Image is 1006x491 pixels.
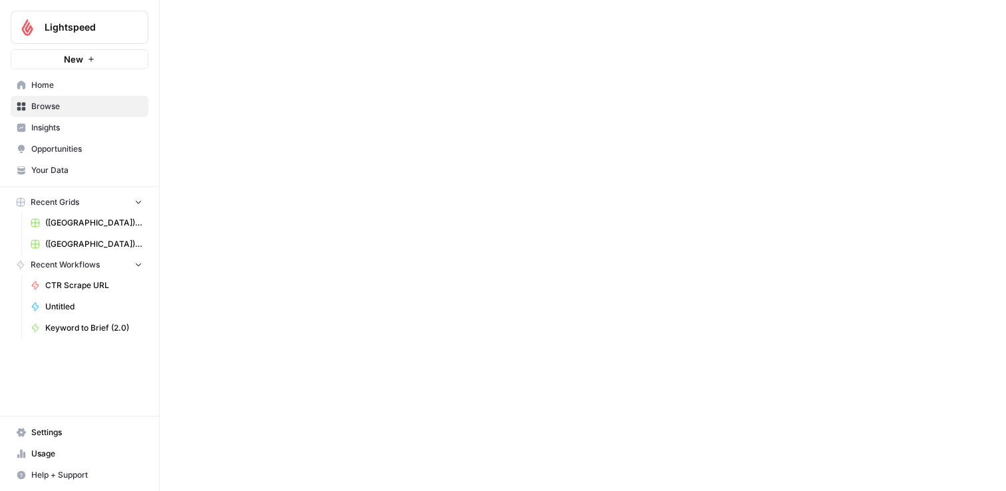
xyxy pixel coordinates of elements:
a: Keyword to Brief (2.0) [25,317,148,339]
a: Settings [11,422,148,443]
a: CTR Scrape URL [25,275,148,296]
button: Help + Support [11,464,148,486]
span: Insights [31,122,142,134]
button: Workspace: Lightspeed [11,11,148,44]
button: New [11,49,148,69]
a: Browse [11,96,148,117]
a: Insights [11,117,148,138]
span: Settings [31,426,142,438]
span: Browse [31,100,142,112]
span: Recent Grids [31,196,79,208]
a: Usage [11,443,148,464]
span: Your Data [31,164,142,176]
a: Opportunities [11,138,148,160]
span: Home [31,79,142,91]
a: Home [11,75,148,96]
span: Help + Support [31,469,142,481]
a: Your Data [11,160,148,181]
img: Lightspeed Logo [15,15,39,39]
span: ([GEOGRAPHIC_DATA]) [DEMOGRAPHIC_DATA] - Generate Articles [45,238,142,250]
span: Lightspeed [45,21,125,34]
span: Untitled [45,301,142,313]
a: ([GEOGRAPHIC_DATA]) [DEMOGRAPHIC_DATA] - Generate Articles [25,212,148,234]
button: Recent Workflows [11,255,148,275]
a: ([GEOGRAPHIC_DATA]) [DEMOGRAPHIC_DATA] - Generate Articles [25,234,148,255]
span: Keyword to Brief (2.0) [45,322,142,334]
span: Usage [31,448,142,460]
span: Recent Workflows [31,259,100,271]
span: CTR Scrape URL [45,279,142,291]
span: New [64,53,83,66]
span: Opportunities [31,143,142,155]
button: Recent Grids [11,192,148,212]
span: ([GEOGRAPHIC_DATA]) [DEMOGRAPHIC_DATA] - Generate Articles [45,217,142,229]
a: Untitled [25,296,148,317]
